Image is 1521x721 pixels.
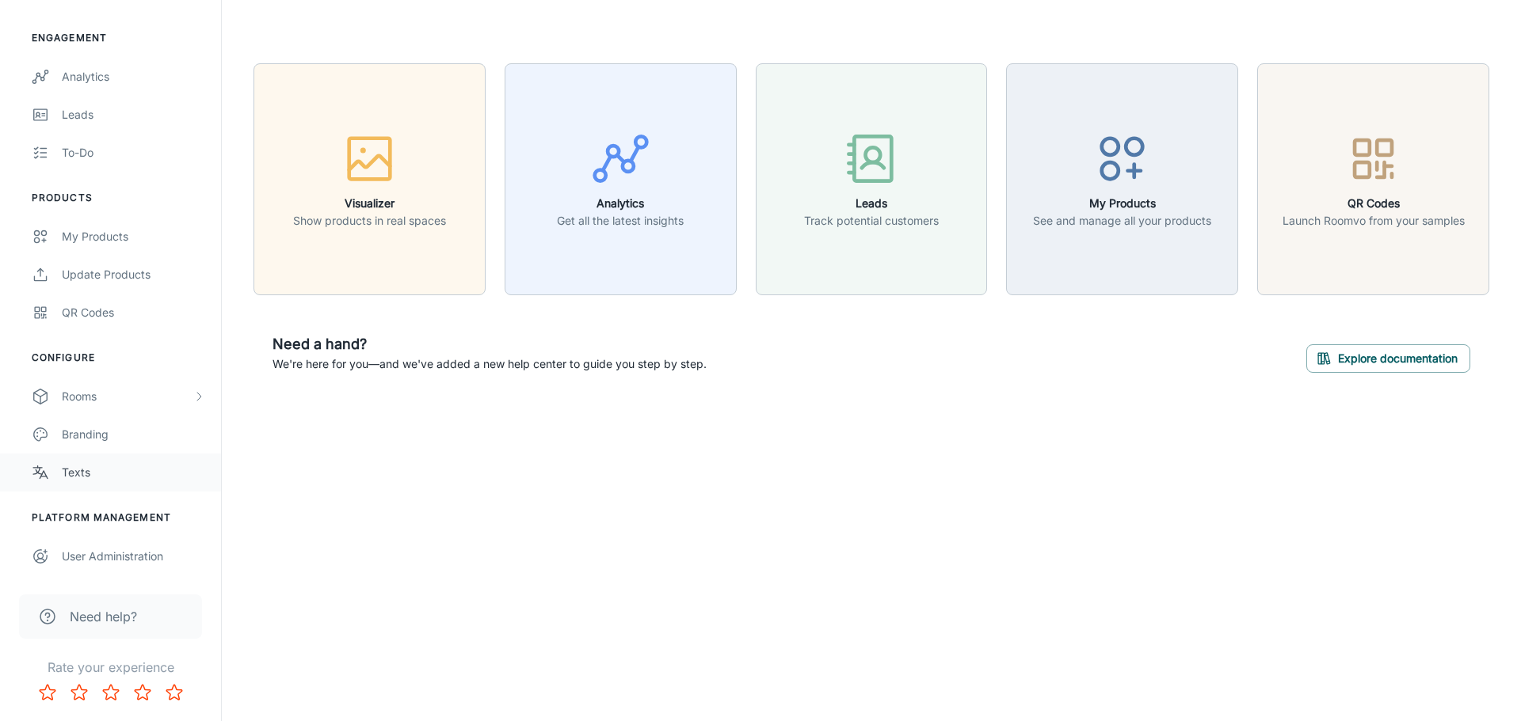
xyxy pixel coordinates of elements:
[1306,349,1470,365] a: Explore documentation
[756,63,988,295] button: LeadsTrack potential customers
[1033,212,1211,230] p: See and manage all your products
[60,93,142,104] div: Domain Overview
[44,25,78,38] div: v 4.0.25
[253,63,486,295] button: VisualizerShow products in real spaces
[62,426,205,443] div: Branding
[273,333,707,355] h6: Need a hand?
[158,92,170,104] img: tab_keywords_by_traffic_grey.svg
[1283,212,1465,230] p: Launch Roomvo from your samples
[505,63,737,295] button: AnalyticsGet all the latest insights
[62,144,205,161] div: To-do
[1006,63,1238,295] button: My ProductsSee and manage all your products
[1283,195,1465,212] h6: QR Codes
[62,68,205,85] div: Analytics
[273,355,707,373] p: We're here for you—and we've added a new help center to guide you step by step.
[505,170,737,186] a: AnalyticsGet all the latest insights
[25,41,38,54] img: website_grey.svg
[1257,170,1489,186] a: QR CodesLaunch Roomvo from your samples
[1306,344,1470,373] button: Explore documentation
[804,195,939,212] h6: Leads
[756,170,988,186] a: LeadsTrack potential customers
[43,92,55,104] img: tab_domain_overview_orange.svg
[557,212,684,230] p: Get all the latest insights
[175,93,267,104] div: Keywords by Traffic
[1257,63,1489,295] button: QR CodesLaunch Roomvo from your samples
[62,266,205,283] div: Update Products
[41,41,174,54] div: Domain: [DOMAIN_NAME]
[293,212,446,230] p: Show products in real spaces
[1033,195,1211,212] h6: My Products
[1006,170,1238,186] a: My ProductsSee and manage all your products
[62,106,205,123] div: Leads
[25,25,38,38] img: logo_orange.svg
[62,304,205,321] div: QR Codes
[293,195,446,212] h6: Visualizer
[62,388,193,405] div: Rooms
[557,195,684,212] h6: Analytics
[804,212,939,230] p: Track potential customers
[62,228,205,245] div: My Products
